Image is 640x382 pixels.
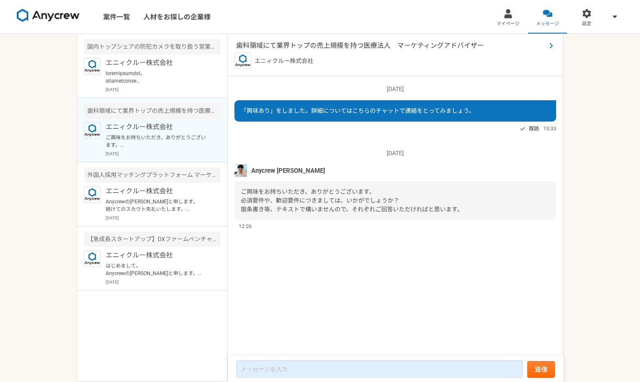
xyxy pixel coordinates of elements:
span: マイページ [497,21,520,27]
p: loremipsumdol。 sitametconse ■adipiscingelitsed Doe、Temporincididun、Utlaboreetdolorem、 ・A8enima mi... [106,70,209,85]
p: エニィクルー株式会社 [106,250,209,260]
div: 外国人採用マッチングプラットフォーム マーケティング責任者 [84,167,221,183]
img: %E3%83%95%E3%82%9A%E3%83%AD%E3%83%95%E3%82%A3%E3%83%BC%E3%83%AB%E7%94%BB%E5%83%8F%E3%81%AE%E3%82%... [234,164,247,177]
p: [DATE] [106,86,221,93]
img: logo_text_blue_01.png [84,58,101,75]
p: エニィクルー株式会社 [106,186,209,196]
p: エニィクルー株式会社 [106,122,209,132]
img: logo_text_blue_01.png [84,250,101,267]
p: [DATE] [106,151,221,157]
p: Anycrewの[PERSON_NAME]と申します。 続けてのスカウト失礼いたします。 本案件でご活躍頂けるのではと思いご連絡を差し上げました。 案件ページの内容をご確認頂き、もし条件など合致... [106,198,209,213]
span: ご興味をお持ちいただき、ありがとうございます。 必須要件や、歓迎要件につきましては、いかがでしょうか？ 箇条書き等、テキストで構いませんので、それぞれご回答いただければと思います。 [241,188,463,213]
p: [DATE] [106,279,221,285]
span: 12:26 [239,222,252,230]
span: 「興味あり」をしました。詳細についてはこちらのチャットで連絡をとってみましょう。 [241,107,475,114]
span: 設定 [582,21,591,27]
p: はじめまして。 Anycrewの[PERSON_NAME]と申します。 プロフィールを拝見して、本案件でご活躍頂けるのではと思いご連絡を差し上げました。 案件ページの内容をご確認頂き、もし条件な... [106,262,209,277]
div: 国内トップシェアの防犯カメラを取り扱う営業代理店 BtoBマーケティング [84,39,221,55]
span: 15:33 [543,125,556,133]
span: Anycrew [PERSON_NAME] [251,166,325,175]
img: 8DqYSo04kwAAAAASUVORK5CYII= [17,9,80,22]
p: [DATE] [234,149,556,158]
span: 既読 [529,124,539,134]
p: エニィクルー株式会社 [255,57,313,65]
p: ご興味をお持ちいただき、ありがとうございます。 必須要件や、歓迎要件につきましては、いかがでしょうか？ 箇条書き等、テキストで構いませんので、それぞれご回答いただければと思います。 [106,134,209,149]
p: [DATE] [234,85,556,94]
div: 【急成長スタートアップ】DXファームベンチャー 広告マネージャー [84,231,221,247]
div: 歯科領域にて業界トップの売上規模を持つ医療法人 マーケティングアドバイザー [84,103,221,119]
span: 歯科領域にて業界トップの売上規模を持つ医療法人 マーケティングアドバイザー [236,41,546,51]
img: logo_text_blue_01.png [84,122,101,139]
p: エニィクルー株式会社 [106,58,209,68]
img: logo_text_blue_01.png [84,186,101,203]
p: [DATE] [106,215,221,221]
img: logo_text_blue_01.png [234,52,251,69]
span: メッセージ [536,21,559,27]
button: 送信 [527,361,555,378]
